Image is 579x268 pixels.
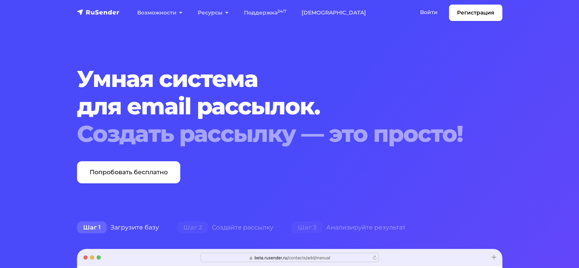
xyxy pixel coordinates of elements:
[77,8,120,16] img: RuSender
[77,65,466,148] h1: Умная система для email рассылок.
[449,5,502,21] a: Регистрация
[190,5,236,21] a: Ресурсы
[292,221,322,234] span: Шаг 3
[294,5,374,21] a: [DEMOGRAPHIC_DATA]
[68,220,168,235] div: Загрузите базу
[77,120,466,148] div: Создать рассылку — это просто!
[236,5,294,21] a: Поддержка24/7
[282,220,415,235] div: Анализируйте результат
[168,220,282,235] div: Создайте рассылку
[77,221,107,234] span: Шаг 1
[412,5,445,20] a: Войти
[277,9,286,14] sup: 24/7
[130,5,190,21] a: Возможности
[177,221,208,234] span: Шаг 2
[77,161,180,183] a: Попробовать бесплатно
